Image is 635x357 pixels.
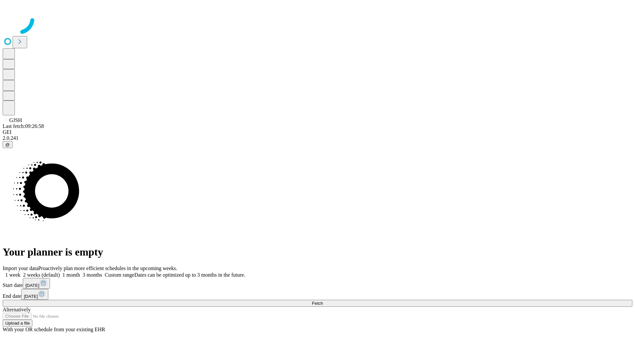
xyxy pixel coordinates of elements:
[3,300,632,307] button: Fetch
[3,289,632,300] div: End date
[24,294,38,299] span: [DATE]
[25,283,39,288] span: [DATE]
[21,289,48,300] button: [DATE]
[63,272,80,278] span: 1 month
[312,301,323,306] span: Fetch
[5,272,21,278] span: 1 week
[3,123,44,129] span: Last fetch: 09:26:58
[3,141,13,148] button: @
[23,272,60,278] span: 2 weeks (default)
[5,142,10,147] span: @
[3,278,632,289] div: Start date
[83,272,102,278] span: 3 months
[105,272,134,278] span: Custom range
[3,327,105,332] span: With your OR schedule from your existing EHR
[134,272,245,278] span: Dates can be optimized up to 3 months in the future.
[3,320,32,327] button: Upload a file
[3,265,38,271] span: Import your data
[38,265,177,271] span: Proactively plan more efficient schedules in the upcoming weeks.
[23,278,50,289] button: [DATE]
[3,135,632,141] div: 2.0.241
[3,246,632,258] h1: Your planner is empty
[9,117,22,123] span: GJSH
[3,129,632,135] div: GEI
[3,307,30,312] span: Alternatively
